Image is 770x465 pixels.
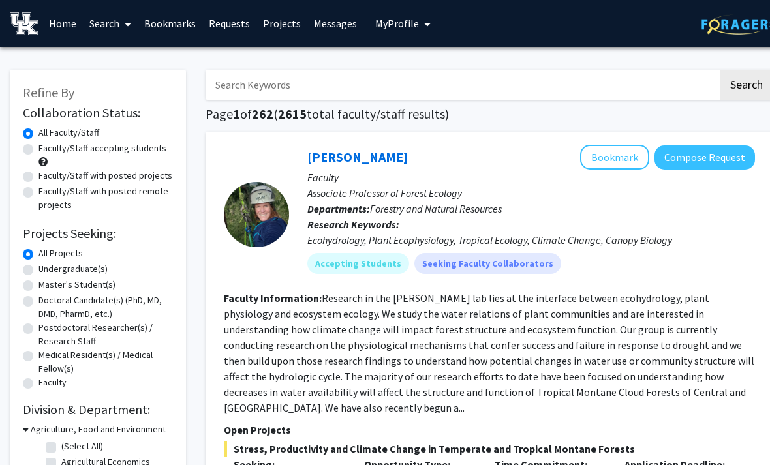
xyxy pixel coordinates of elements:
[38,247,83,260] label: All Projects
[307,218,399,231] b: Research Keywords:
[23,402,173,417] h2: Division & Department:
[38,126,99,140] label: All Faculty/Staff
[23,105,173,121] h2: Collaboration Status:
[375,17,419,30] span: My Profile
[370,202,502,215] span: Forestry and Natural Resources
[307,149,408,165] a: [PERSON_NAME]
[61,440,103,453] label: (Select All)
[233,106,240,122] span: 1
[138,1,202,46] a: Bookmarks
[256,1,307,46] a: Projects
[252,106,273,122] span: 262
[42,1,83,46] a: Home
[23,84,74,100] span: Refine By
[224,292,322,305] b: Faculty Information:
[38,348,173,376] label: Medical Resident(s) / Medical Fellow(s)
[654,145,755,170] button: Compose Request to Sybil Gotsch
[307,202,370,215] b: Departments:
[38,321,173,348] label: Postdoctoral Researcher(s) / Research Staff
[307,170,755,185] p: Faculty
[23,226,173,241] h2: Projects Seeking:
[38,278,115,292] label: Master's Student(s)
[10,12,38,35] img: University of Kentucky Logo
[83,1,138,46] a: Search
[278,106,307,122] span: 2615
[206,70,718,100] input: Search Keywords
[224,292,754,414] fg-read-more: Research in the [PERSON_NAME] lab lies at the interface between ecohydrology, plant physiology an...
[38,185,173,212] label: Faculty/Staff with posted remote projects
[307,253,409,274] mat-chip: Accepting Students
[202,1,256,46] a: Requests
[307,232,755,248] div: Ecohydrology, Plant Ecophysiology, Tropical Ecology, Climate Change, Canopy Biology
[38,169,172,183] label: Faculty/Staff with posted projects
[224,422,755,438] p: Open Projects
[31,423,166,436] h3: Agriculture, Food and Environment
[307,185,755,201] p: Associate Professor of Forest Ecology
[224,441,755,457] span: Stress, Productivity and Climate Change in Temperate and Tropical Montane Forests
[580,145,649,170] button: Add Sybil Gotsch to Bookmarks
[307,1,363,46] a: Messages
[414,253,561,274] mat-chip: Seeking Faculty Collaborators
[38,293,173,321] label: Doctoral Candidate(s) (PhD, MD, DMD, PharmD, etc.)
[38,262,108,276] label: Undergraduate(s)
[38,376,67,389] label: Faculty
[38,142,166,155] label: Faculty/Staff accepting students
